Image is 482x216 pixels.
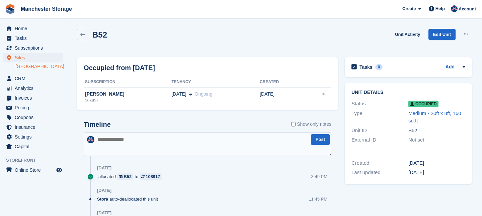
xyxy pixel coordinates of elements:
span: Invoices [15,93,55,103]
a: Add [446,63,455,71]
th: Created [260,77,301,88]
td: [DATE] [260,87,301,107]
a: menu [3,24,63,33]
input: Show only notes [291,121,296,128]
div: [DATE] [97,188,111,193]
div: Last updated [351,169,408,176]
a: B52 [117,173,133,180]
div: Type [351,110,408,125]
span: Ongoing [195,91,213,97]
div: Unit ID [351,127,408,134]
div: 0 [375,64,383,70]
a: menu [3,93,63,103]
h2: Timeline [84,121,111,128]
div: 108917 [84,98,171,104]
th: Subscription [84,77,171,88]
a: menu [3,103,63,112]
span: Tasks [15,34,55,43]
th: Tenancy [171,77,260,88]
h2: Occupied from [DATE] [84,63,155,73]
div: Created [351,159,408,167]
span: Sites [15,53,55,62]
a: menu [3,142,63,151]
div: 3:49 PM [311,173,327,180]
a: menu [3,53,63,62]
div: auto-deallocated this unit [97,196,161,202]
a: Preview store [55,166,63,174]
a: [GEOGRAPHIC_DATA] [15,63,63,70]
a: Medium - 20ft x 8ft, 160 sq ft [408,110,461,124]
span: [DATE] [171,91,186,98]
span: Online Store [15,165,55,175]
div: [DATE] [97,210,111,216]
span: Home [15,24,55,33]
span: Account [459,6,476,12]
div: External ID [351,136,408,144]
span: Stora [97,196,108,202]
label: Show only notes [291,121,331,128]
div: 108917 [146,173,160,180]
div: 11:45 PM [309,196,327,202]
div: Status [351,100,408,108]
div: B52 [408,127,465,134]
h2: Tasks [359,64,373,70]
div: allocated to [97,173,165,180]
span: Insurance [15,122,55,132]
a: Unit Activity [392,29,423,40]
div: Not set [408,136,465,144]
span: Subscriptions [15,43,55,53]
div: [DATE] [408,159,465,167]
span: Storefront [6,157,67,164]
span: Pricing [15,103,55,112]
div: [DATE] [408,169,465,176]
a: menu [3,165,63,175]
h2: Unit details [351,90,465,95]
a: Edit Unit [428,29,456,40]
a: menu [3,132,63,142]
span: Coupons [15,113,55,122]
a: menu [3,74,63,83]
img: stora-icon-8386f47178a22dfd0bd8f6a31ec36ba5ce8667c1dd55bd0f319d3a0aa187defe.svg [5,4,15,14]
span: Settings [15,132,55,142]
span: Capital [15,142,55,151]
div: B52 [124,173,132,180]
div: [PERSON_NAME] [84,91,171,98]
span: CRM [15,74,55,83]
a: Manchester Storage [18,3,75,14]
span: Help [435,5,445,12]
div: [DATE] [97,165,111,171]
a: menu [3,113,63,122]
span: Analytics [15,84,55,93]
span: Create [402,5,416,12]
button: Post [311,134,330,145]
a: menu [3,122,63,132]
a: menu [3,84,63,93]
a: 108917 [140,173,162,180]
a: menu [3,43,63,53]
a: menu [3,34,63,43]
span: Occupied [408,101,438,107]
h2: B52 [92,30,107,39]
